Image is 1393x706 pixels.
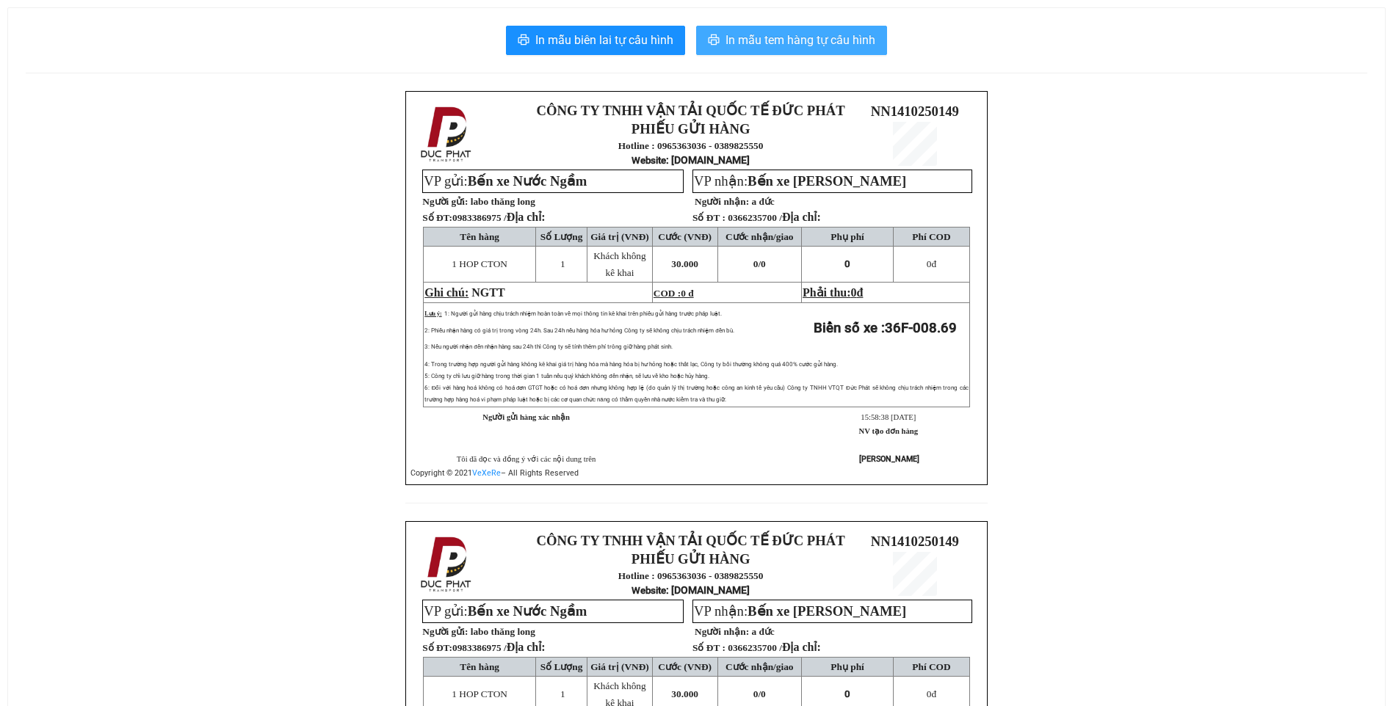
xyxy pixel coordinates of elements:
[416,103,478,165] img: logo
[457,455,596,463] span: Tôi đã đọc và đồng ý với các nội dung trên
[782,641,821,653] span: Địa chỉ:
[671,688,698,699] span: 30.000
[708,34,720,48] span: printer
[540,661,583,672] span: Số Lượng
[927,688,936,699] span: đ
[506,26,685,55] button: printerIn mẫu biên lai tự cấu hình
[424,385,969,403] span: 6: Đối với hàng hoá không có hoá đơn GTGT hoặc có hoá đơn nhưng không hợp lệ (do quản lý thị trườ...
[482,413,570,421] strong: Người gửi hàng xác nhận
[422,212,545,223] strong: Số ĐT:
[424,373,709,379] span: 5: Công ty chỉ lưu giữ hàng trong thời gian 1 tuần nếu quý khách không đến nhận, sẽ lưu về kho ho...
[632,584,750,596] strong: : [DOMAIN_NAME]
[681,288,693,299] span: 0 đ
[859,454,919,464] strong: [PERSON_NAME]
[885,320,957,336] span: 36F-008.69
[424,343,672,350] span: 3: Nếu người nhận đến nhận hàng sau 24h thì Công ty sẽ tính thêm phí trông giữ hàng phát sinh.
[471,286,504,299] span: NGTT
[424,361,838,368] span: 4: Trong trường hợp người gửi hàng không kê khai giá trị hàng hóa mà hàng hóa bị hư hỏng hoặc thấ...
[422,642,545,653] strong: Số ĐT:
[782,211,821,223] span: Địa chỉ:
[593,250,645,278] span: Khách không kê khai
[871,103,959,119] span: NN1410250149
[507,641,546,653] span: Địa chỉ:
[814,320,957,336] strong: Biển số xe :
[632,551,750,567] strong: PHIẾU GỬI HÀNG
[452,642,546,653] span: 0983386975 /
[468,173,587,189] span: Bến xe Nước Ngầm
[857,286,864,299] span: đ
[927,258,936,269] span: đ
[912,231,950,242] span: Phí COD
[590,231,649,242] span: Giá trị (VNĐ)
[590,661,649,672] span: Giá trị (VNĐ)
[535,31,673,49] span: In mẫu biên lai tự cấu hình
[831,231,864,242] span: Phụ phí
[861,413,916,421] span: 15:58:38 [DATE]
[748,603,906,619] span: Bến xe [PERSON_NAME]
[751,626,774,637] span: a đức
[927,258,932,269] span: 0
[761,688,766,699] span: 0
[694,173,906,189] span: VP nhận:
[560,258,565,269] span: 1
[726,661,794,672] span: Cước nhận/giao
[696,26,887,55] button: printerIn mẫu tem hàng tự cấu hình
[537,533,845,548] strong: CÔNG TY TNHH VẬN TẢI QUỐC TẾ ĐỨC PHÁT
[851,286,857,299] span: 0
[422,196,468,207] strong: Người gửi:
[632,155,666,166] span: Website
[424,310,441,317] span: Lưu ý:
[618,140,764,151] strong: Hotline : 0965363036 - 0389825550
[844,258,850,269] span: 0
[560,688,565,699] span: 1
[753,258,766,269] span: 0/
[416,534,478,595] img: logo
[540,231,583,242] span: Số Lượng
[654,288,694,299] span: COD :
[460,661,499,672] span: Tên hàng
[803,286,863,299] span: Phải thu:
[471,196,535,207] span: labo thăng long
[632,121,750,137] strong: PHIẾU GỬI HÀNG
[444,310,722,317] span: 1: Người gửi hàng chịu trách nhiệm hoàn toàn về mọi thông tin kê khai trên phiếu gửi hàng trước p...
[751,196,774,207] span: a đức
[452,258,507,269] span: 1 HOP CTON
[424,603,587,619] span: VP gửi:
[658,231,712,242] span: Cước (VNĐ)
[422,626,468,637] strong: Người gửi:
[871,534,959,549] span: NN1410250149
[537,103,845,118] strong: CÔNG TY TNHH VẬN TẢI QUỐC TẾ ĐỨC PHÁT
[460,231,499,242] span: Tên hàng
[658,661,712,672] span: Cước (VNĐ)
[471,626,535,637] span: labo thăng long
[452,688,507,699] span: 1 HOP CTON
[726,31,875,49] span: In mẫu tem hàng tự cấu hình
[761,258,766,269] span: 0
[844,688,850,699] span: 0
[728,212,821,223] span: 0366235700 /
[632,585,666,596] span: Website
[671,258,698,269] span: 30.000
[748,173,906,189] span: Bến xe [PERSON_NAME]
[831,661,864,672] span: Phụ phí
[694,603,906,619] span: VP nhận:
[618,570,764,581] strong: Hotline : 0965363036 - 0389825550
[507,211,546,223] span: Địa chỉ:
[859,427,918,435] strong: NV tạo đơn hàng
[695,196,749,207] strong: Người nhận:
[927,688,932,699] span: 0
[692,642,726,653] strong: Số ĐT :
[468,603,587,619] span: Bến xe Nước Ngầm
[726,231,794,242] span: Cước nhận/giao
[452,212,546,223] span: 0983386975 /
[472,468,501,478] a: VeXeRe
[410,468,579,478] span: Copyright © 2021 – All Rights Reserved
[424,173,587,189] span: VP gửi:
[424,327,734,334] span: 2: Phiếu nhận hàng có giá trị trong vòng 24h. Sau 24h nếu hàng hóa hư hỏng Công ty sẽ không chịu ...
[518,34,529,48] span: printer
[695,626,749,637] strong: Người nhận:
[692,212,726,223] strong: Số ĐT :
[912,661,950,672] span: Phí COD
[632,154,750,166] strong: : [DOMAIN_NAME]
[424,286,468,299] span: Ghi chú:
